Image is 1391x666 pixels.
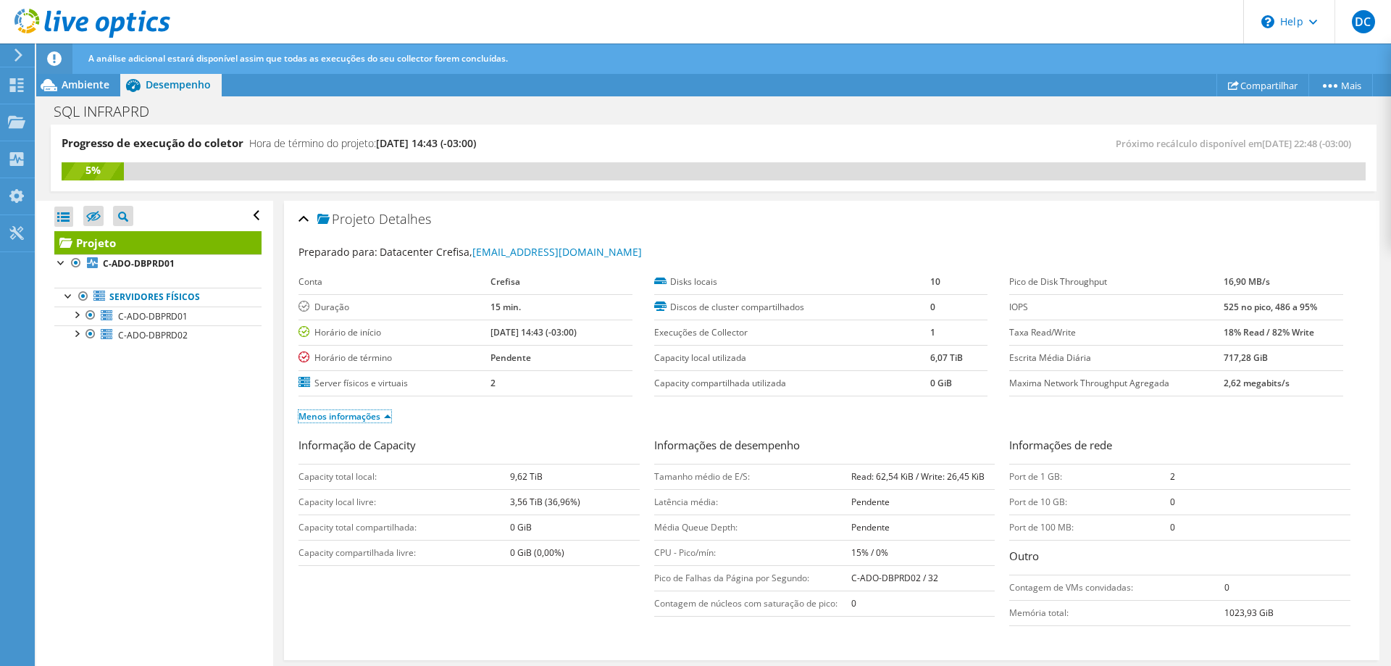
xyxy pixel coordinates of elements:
[298,437,640,457] h3: Informação de Capacity
[490,275,520,288] b: Crefisa
[1224,275,1270,288] b: 16,90 MB/s
[298,376,490,391] label: Server físicos e virtuais
[654,376,930,391] label: Capacity compartilhada utilizada
[654,591,851,616] td: Contagem de núcleos com saturação de pico:
[1224,301,1317,313] b: 525 no pico, 486 a 95%
[103,257,175,270] b: C-ADO-DBPRD01
[1009,464,1170,489] td: Port de 1 GB:
[851,496,890,508] b: Pendente
[490,351,531,364] b: Pendente
[1262,137,1351,150] span: [DATE] 22:48 (-03:00)
[298,464,510,489] td: Capacity total local:
[298,245,377,259] label: Preparado para:
[317,212,375,227] span: Projeto
[654,489,851,515] td: Latência média:
[1009,275,1224,289] label: Pico de Disk Throughput
[249,136,476,151] h4: Hora de término do projeto:
[851,546,888,559] b: 15% / 0%
[376,136,476,150] span: [DATE] 14:43 (-03:00)
[1009,600,1224,625] td: Memória total:
[510,496,580,508] b: 3,56 TiB (36,96%)
[1116,137,1358,150] span: Próximo recálculo disponível em
[654,351,930,365] label: Capacity local utilizada
[1224,581,1229,594] b: 0
[1170,521,1175,533] b: 0
[930,326,935,338] b: 1
[88,52,508,64] span: A análise adicional estará disponível assim que todas as execuções do seu collector forem concluí...
[654,300,930,315] label: Discos de cluster compartilhados
[118,329,188,341] span: C-ADO-DBPRD02
[1009,351,1224,365] label: Escrita Média Diária
[930,377,952,389] b: 0 GiB
[47,104,172,120] h1: SQL INFRAPRD
[1170,470,1175,483] b: 2
[510,521,532,533] b: 0 GiB
[298,540,510,565] td: Capacity compartilhada livre:
[851,597,856,609] b: 0
[298,325,490,340] label: Horário de início
[1216,74,1309,96] a: Compartilhar
[298,275,490,289] label: Conta
[654,325,930,340] label: Execuções de Collector
[1009,300,1224,315] label: IOPS
[54,307,262,325] a: C-ADO-DBPRD01
[62,162,124,178] div: 5%
[654,437,995,457] h3: Informações de desempenho
[490,301,521,313] b: 15 min.
[1009,575,1224,600] td: Contagem de VMs convidadas:
[1352,10,1375,33] span: DC
[851,470,985,483] b: Read: 62,54 KiB / Write: 26,45 KiB
[851,521,890,533] b: Pendente
[298,351,490,365] label: Horário de término
[298,410,391,423] a: Menos informações
[1009,437,1350,457] h3: Informações de rede
[62,78,109,91] span: Ambiente
[851,572,938,584] b: C-ADO-DBPRD02 / 32
[654,565,851,591] td: Pico de Falhas da Página por Segundo:
[1224,377,1290,389] b: 2,62 megabits/s
[930,301,935,313] b: 0
[298,489,510,515] td: Capacity local livre:
[930,351,963,364] b: 6,07 TiB
[118,310,188,322] span: C-ADO-DBPRD01
[1009,548,1350,567] h3: Outro
[490,326,577,338] b: [DATE] 14:43 (-03:00)
[1224,607,1274,619] b: 1023,93 GiB
[298,300,490,315] label: Duração
[54,254,262,273] a: C-ADO-DBPRD01
[654,515,851,540] td: Média Queue Depth:
[54,325,262,344] a: C-ADO-DBPRD02
[654,540,851,565] td: CPU - Pico/mín:
[146,78,211,91] span: Desempenho
[1009,489,1170,515] td: Port de 10 GB:
[472,245,642,259] a: [EMAIL_ADDRESS][DOMAIN_NAME]
[490,377,496,389] b: 2
[1009,515,1170,540] td: Port de 100 MB:
[930,275,940,288] b: 10
[54,231,262,254] a: Projeto
[510,546,564,559] b: 0 GiB (0,00%)
[1224,351,1268,364] b: 717,28 GiB
[1261,15,1274,28] svg: \n
[1009,376,1224,391] label: Maxima Network Throughput Agregada
[654,464,851,489] td: Tamanho médio de E/S:
[510,470,543,483] b: 9,62 TiB
[380,245,642,259] span: Datacenter Crefisa,
[1308,74,1373,96] a: Mais
[1224,326,1314,338] b: 18% Read / 82% Write
[654,275,930,289] label: Disks locais
[1009,325,1224,340] label: Taxa Read/Write
[54,288,262,307] a: Servidores físicos
[379,210,431,228] span: Detalhes
[298,515,510,540] td: Capacity total compartilhada:
[1170,496,1175,508] b: 0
